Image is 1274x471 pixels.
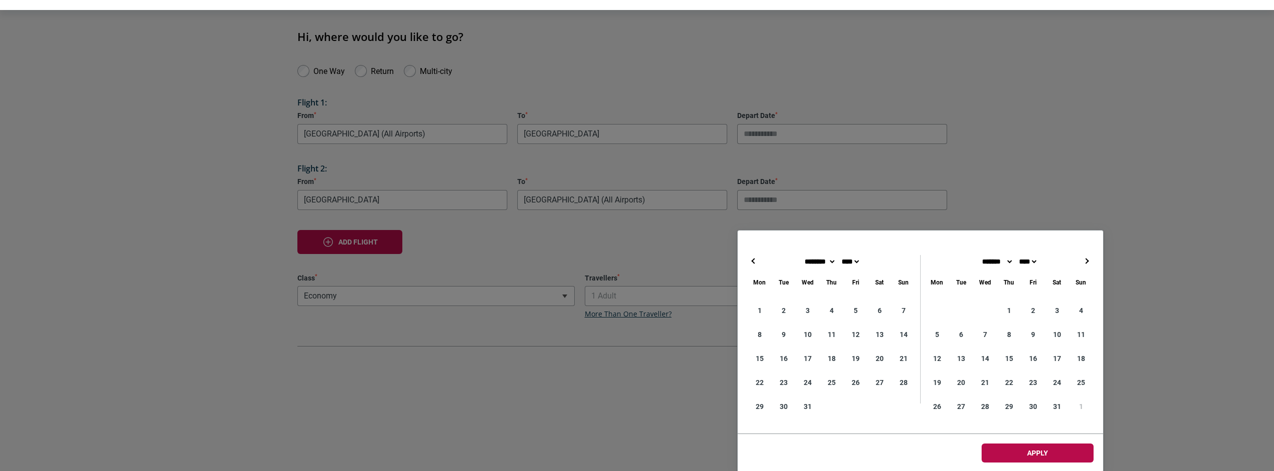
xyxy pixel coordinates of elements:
div: 10 [796,322,820,346]
div: 11 [820,322,844,346]
div: 9 [1021,322,1045,346]
div: 8 [748,322,772,346]
div: 25 [1069,370,1093,394]
div: 5 [844,298,868,322]
div: 14 [892,322,916,346]
div: 19 [844,346,868,370]
div: Saturday [1045,277,1069,288]
div: 29 [997,394,1021,418]
div: 17 [1045,346,1069,370]
div: 3 [796,298,820,322]
div: Thursday [997,277,1021,288]
div: 24 [796,370,820,394]
div: 20 [868,346,892,370]
div: Friday [1021,277,1045,288]
div: Thursday [820,277,844,288]
div: 21 [973,370,997,394]
div: 26 [925,394,949,418]
div: 23 [1021,370,1045,394]
div: 31 [796,394,820,418]
div: 15 [748,346,772,370]
div: 7 [973,322,997,346]
div: 12 [925,346,949,370]
div: 31 [1045,394,1069,418]
div: Friday [844,277,868,288]
div: 24 [1045,370,1069,394]
div: Sunday [892,277,916,288]
div: 12 [844,322,868,346]
div: 18 [820,346,844,370]
div: 6 [868,298,892,322]
div: 27 [949,394,973,418]
div: 17 [796,346,820,370]
div: 9 [772,322,796,346]
div: 3 [1045,298,1069,322]
div: 7 [892,298,916,322]
div: 14 [973,346,997,370]
button: Apply [982,443,1094,462]
div: 2 [772,298,796,322]
div: 22 [748,370,772,394]
div: 26 [844,370,868,394]
div: Monday [925,277,949,288]
div: 30 [772,394,796,418]
div: 27 [868,370,892,394]
div: 11 [1069,322,1093,346]
div: 1 [997,298,1021,322]
div: 16 [772,346,796,370]
div: 1 [748,298,772,322]
div: 22 [997,370,1021,394]
div: 13 [868,322,892,346]
div: 10 [1045,322,1069,346]
div: Saturday [868,277,892,288]
button: → [1081,255,1093,267]
div: 20 [949,370,973,394]
div: 1 [1069,394,1093,418]
div: 16 [1021,346,1045,370]
div: 28 [892,370,916,394]
div: 13 [949,346,973,370]
div: Tuesday [772,277,796,288]
div: 2 [1021,298,1045,322]
div: 23 [772,370,796,394]
div: Wednesday [796,277,820,288]
div: 29 [748,394,772,418]
div: 30 [1021,394,1045,418]
div: 21 [892,346,916,370]
div: 5 [925,322,949,346]
div: 15 [997,346,1021,370]
div: 28 [973,394,997,418]
div: 25 [820,370,844,394]
div: 19 [925,370,949,394]
div: Wednesday [973,277,997,288]
div: 6 [949,322,973,346]
button: ← [748,255,760,267]
div: Tuesday [949,277,973,288]
div: 18 [1069,346,1093,370]
div: Monday [748,277,772,288]
div: 4 [820,298,844,322]
div: Sunday [1069,277,1093,288]
div: 4 [1069,298,1093,322]
div: 8 [997,322,1021,346]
